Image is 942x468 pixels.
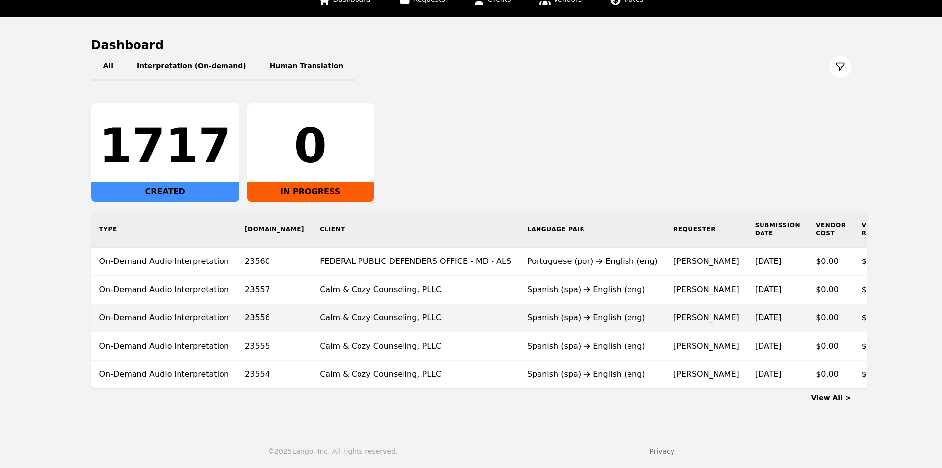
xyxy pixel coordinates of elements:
th: Requester [666,211,747,248]
td: On-Demand Audio Interpretation [91,248,237,276]
td: $0.00 [808,248,854,276]
th: Vendor Cost [808,211,854,248]
button: Filter [829,56,851,78]
span: $0.00/ [862,285,887,294]
div: Spanish (spa) English (eng) [527,340,658,352]
div: Spanish (spa) English (eng) [527,312,658,324]
th: Vendor Rate [854,211,900,248]
td: [PERSON_NAME] [666,361,747,389]
span: $0.00/ [862,341,887,351]
th: Submission Date [747,211,808,248]
a: Privacy [649,447,674,455]
span: $0.00/ [862,369,887,379]
button: Interpretation (On-demand) [125,53,258,81]
td: [PERSON_NAME] [666,332,747,361]
div: Spanish (spa) English (eng) [527,284,658,296]
td: $0.00 [808,276,854,304]
div: Spanish (spa) English (eng) [527,368,658,380]
td: 23560 [237,248,312,276]
td: On-Demand Audio Interpretation [91,361,237,389]
a: View All > [811,394,851,402]
td: $0.00 [808,361,854,389]
th: Language Pair [519,211,666,248]
div: 1717 [99,122,231,170]
td: 23554 [237,361,312,389]
time: [DATE] [755,257,782,266]
div: Portuguese (por) English (eng) [527,256,658,267]
time: [DATE] [755,369,782,379]
td: [PERSON_NAME] [666,276,747,304]
span: $0.00/ [862,313,887,322]
td: [PERSON_NAME] [666,304,747,332]
td: On-Demand Audio Interpretation [91,276,237,304]
button: Human Translation [258,53,356,81]
h1: Dashboard [91,37,851,53]
td: FEDERAL PUBLIC DEFENDERS OFFICE - MD - ALS [312,248,519,276]
div: IN PROGRESS [247,182,374,202]
div: © 2025 Lango, Inc. All rights reserved. [268,446,398,456]
td: [PERSON_NAME] [666,248,747,276]
td: $0.00 [808,304,854,332]
th: Type [91,211,237,248]
td: Calm & Cozy Counseling, PLLC [312,332,519,361]
td: Calm & Cozy Counseling, PLLC [312,276,519,304]
td: Calm & Cozy Counseling, PLLC [312,304,519,332]
div: CREATED [91,182,239,202]
td: 23557 [237,276,312,304]
td: On-Demand Audio Interpretation [91,332,237,361]
button: All [91,53,125,81]
td: $0.00 [808,332,854,361]
th: [DOMAIN_NAME] [237,211,312,248]
td: On-Demand Audio Interpretation [91,304,237,332]
time: [DATE] [755,313,782,322]
td: Calm & Cozy Counseling, PLLC [312,361,519,389]
div: 0 [255,122,366,170]
time: [DATE] [755,341,782,351]
span: $0.00/ [862,257,887,266]
td: 23555 [237,332,312,361]
td: 23556 [237,304,312,332]
time: [DATE] [755,285,782,294]
th: Client [312,211,519,248]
